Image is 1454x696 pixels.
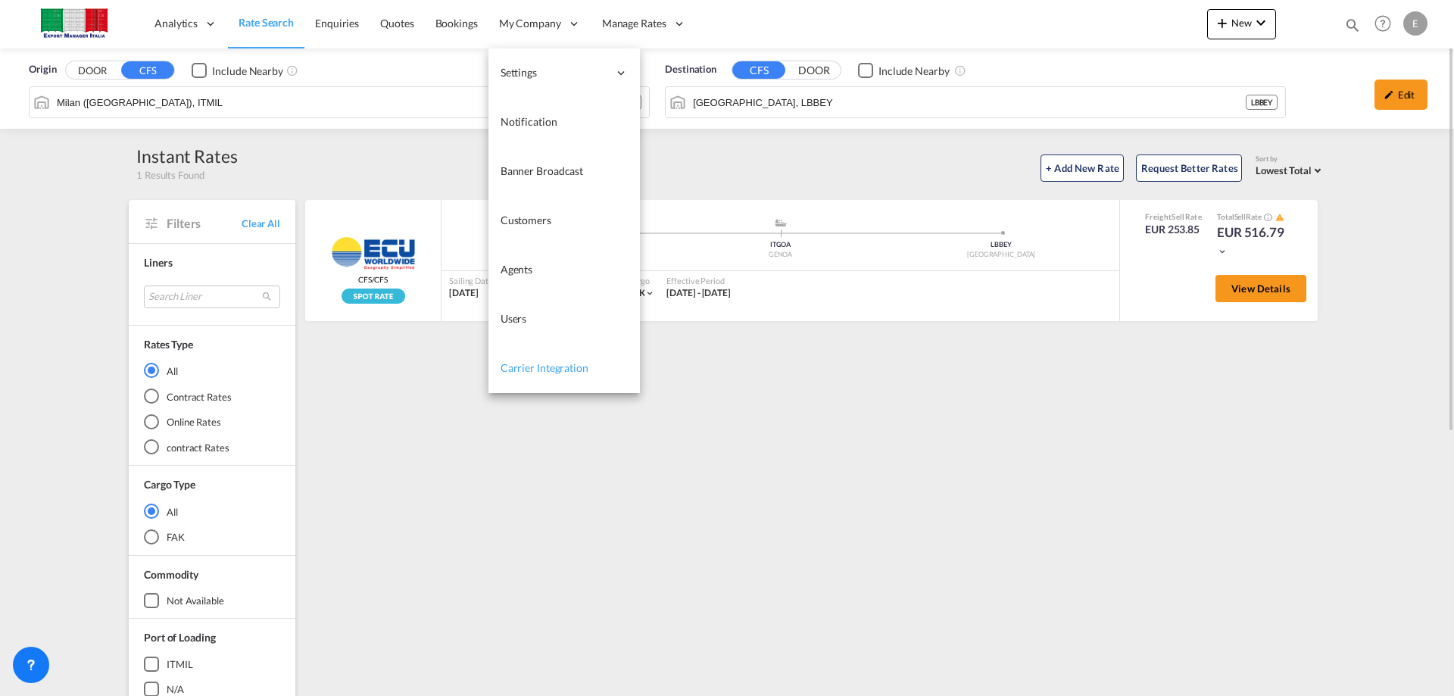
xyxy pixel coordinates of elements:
[167,682,184,696] div: N/A
[644,288,655,298] md-icon: icon-chevron-down
[144,389,280,404] md-radio-button: Contract Rates
[1145,222,1202,237] div: EUR 253.85
[144,504,280,519] md-radio-button: All
[670,250,891,260] div: GENOA
[136,144,238,168] div: Instant Rates
[488,196,640,245] a: Customers
[449,250,670,260] div: [GEOGRAPHIC_DATA]
[144,337,193,352] div: Rates Type
[1145,211,1202,222] div: Freight Rate
[488,48,640,98] div: Settings
[121,61,174,79] button: CFS
[1370,11,1403,38] div: Help
[1344,17,1361,33] md-icon: icon-magnify
[1217,211,1293,223] div: Total Rate
[144,414,280,429] md-radio-button: Online Rates
[1374,80,1427,110] div: icon-pencilEdit
[1262,211,1272,223] button: Spot Rates are dynamic & can fluctuate with time
[858,62,950,78] md-checkbox: Checkbox No Ink
[192,62,283,78] md-checkbox: Checkbox No Ink
[1344,17,1361,39] div: icon-magnify
[732,61,785,79] button: CFS
[891,250,1112,260] div: [GEOGRAPHIC_DATA]
[1256,154,1325,164] div: Sort by
[878,64,950,79] div: Include Nearby
[501,263,532,276] span: Agents
[242,217,280,230] span: Clear All
[1274,211,1284,223] button: icon-alert
[1234,212,1247,221] span: Sell
[666,287,731,300] div: 29 Sep 2025 - 14 Oct 2025
[488,147,640,196] a: Banner Broadcast
[144,440,280,455] md-radio-button: contract Rates
[501,312,527,325] span: Users
[1041,154,1124,182] button: + Add New Rate
[501,361,588,374] span: Carrier Integration
[29,62,56,77] span: Origin
[66,62,119,80] button: DOOR
[1217,246,1228,257] md-icon: icon-chevron-down
[670,240,891,250] div: ITGOA
[1256,164,1312,176] span: Lowest Total
[1215,275,1306,302] button: View Details
[1207,9,1276,39] button: icon-plus 400-fgNewicon-chevron-down
[449,287,506,300] div: [DATE]
[788,62,841,80] button: DOOR
[1384,89,1394,100] md-icon: icon-pencil
[144,568,198,581] span: Commodity
[501,65,608,80] span: Settings
[449,240,670,250] div: ITMIL
[665,62,716,77] span: Destination
[1256,161,1325,178] md-select: Select: Lowest Total
[167,215,242,232] span: Filters
[136,168,204,182] span: 1 Results Found
[1252,14,1270,32] md-icon: icon-chevron-down
[144,256,172,269] span: Liners
[239,16,294,29] span: Rate Search
[1246,95,1278,110] div: LBBEY
[666,287,731,298] span: [DATE] - [DATE]
[144,657,280,672] md-checkbox: ITMIL
[324,236,423,270] img: ECU WORLDWIDE (UK) LTD.
[501,214,551,226] span: Customers
[1275,213,1284,222] md-icon: icon-alert
[144,477,195,492] div: Cargo Type
[499,16,561,31] span: My Company
[501,115,557,128] span: Notification
[342,289,405,304] div: Rollable available
[144,529,280,545] md-radio-button: FAK
[501,164,583,177] span: Banner Broadcast
[628,275,656,286] div: Cargo
[954,64,966,76] md-icon: Unchecked: Ignores neighbouring ports when fetching rates.Checked : Includes neighbouring ports w...
[488,344,640,393] a: Carrier Integration
[488,245,640,295] a: Agents
[315,17,359,30] span: Enquiries
[154,16,198,31] span: Analytics
[666,275,731,286] div: Effective Period
[1403,11,1427,36] div: E
[380,17,413,30] span: Quotes
[1231,282,1290,295] span: View Details
[488,98,640,147] a: Notification
[488,295,640,344] a: Users
[449,275,506,286] div: Sailing Date
[1370,11,1396,36] span: Help
[435,17,478,30] span: Bookings
[144,631,216,644] span: Port of Loading
[342,289,405,304] img: Spot_rate_v2.png
[23,7,125,41] img: 51022700b14f11efa3148557e262d94e.jpg
[358,274,388,285] span: CFS/CFS
[1136,154,1242,182] button: Request Better Rates
[57,91,612,114] input: Search by Port
[286,64,298,76] md-icon: Unchecked: Ignores neighbouring ports when fetching rates.Checked : Includes neighbouring ports w...
[1217,223,1293,260] div: EUR 516.79
[144,363,280,378] md-radio-button: All
[30,87,649,117] md-input-container: Milan (Milano), ITMIL
[666,87,1285,117] md-input-container: Beirut, LBBEY
[693,91,1246,114] input: Search by Port
[167,594,224,607] div: not available
[1213,14,1231,32] md-icon: icon-plus 400-fg
[772,219,790,226] md-icon: assets/icons/custom/ship-fill.svg
[891,240,1112,250] div: LBBEY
